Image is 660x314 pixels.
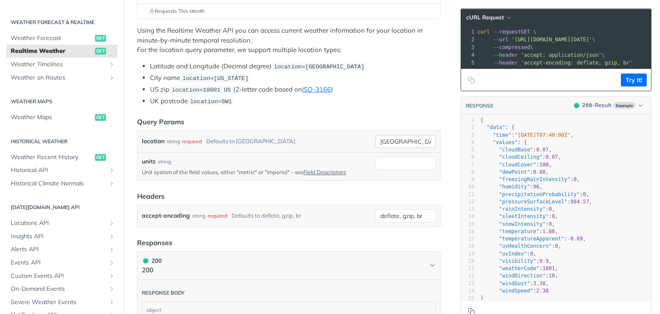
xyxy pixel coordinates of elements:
[95,48,106,55] span: get
[493,60,518,66] span: --header
[461,221,474,228] div: 15
[142,289,185,296] div: Response body
[232,209,301,222] div: Defaults to deflate, gzip, br
[539,162,549,168] span: 100
[108,220,115,227] button: Show subpages for Locations API
[480,251,536,257] span: : ,
[95,35,106,42] span: get
[142,265,162,275] p: 200
[108,180,115,187] button: Show subpages for Historical Climate Normals
[499,191,580,197] span: "precipitationProbability"
[543,265,555,271] span: 1001
[461,228,474,235] div: 16
[142,256,162,265] div: 200
[461,161,474,169] div: 7
[499,162,536,168] span: "cloudCover"
[463,13,513,22] button: cURL Request
[158,158,171,166] div: string
[303,169,346,175] a: Field Descriptors
[613,102,636,109] span: Example
[499,184,530,190] span: "humidity"
[499,265,539,271] span: "weatherCode"
[539,258,549,264] span: 9.9
[108,286,115,292] button: Show subpages for On-Demand Events
[6,98,117,105] h2: Weather Maps
[582,102,592,108] span: 200
[461,198,474,206] div: 12
[499,221,545,227] span: "snowIntensity"
[461,258,474,265] div: 20
[137,26,440,55] p: Using the Realtime Weather API you can access current weather information for your location in mi...
[582,101,611,110] div: - Result
[6,138,117,145] h2: Historical Weather
[567,236,570,242] span: -
[480,221,555,227] span: : ,
[6,243,117,256] a: Alerts APIShow subpages for Alerts API
[499,280,530,286] span: "windGust"
[493,29,521,35] span: --request
[477,29,536,35] span: GET \
[11,47,93,55] span: Realtime Weather
[274,64,364,70] span: location=[GEOGRAPHIC_DATA]
[95,114,106,121] span: get
[95,154,106,161] span: get
[150,7,205,15] span: 0 Requests This Month
[570,101,647,110] button: 200200-ResultExample
[480,199,592,205] span: : ,
[480,154,561,160] span: : ,
[466,14,504,21] span: cURL Request
[11,219,106,228] span: Locations API
[137,237,172,248] div: Responses
[465,102,494,110] button: RESPONSE
[499,288,533,294] span: "windSpeed"
[6,283,117,296] a: On-Demand EventsShow subpages for On-Demand Events
[6,18,117,26] h2: Weather Forecast & realtime
[499,273,545,279] span: "windDirection"
[11,272,106,280] span: Custom Events API
[461,295,474,302] div: 25
[486,124,505,130] span: "data"
[533,184,539,190] span: 96
[108,233,115,240] button: Show subpages for Insights API
[6,230,117,243] a: Insights APIShow subpages for Insights API
[6,217,117,230] a: Locations APIShow subpages for Locations API
[11,285,106,293] span: On-Demand Events
[515,132,571,138] span: "[DATE]T07:48:00Z"
[477,52,605,58] span: \
[461,206,474,213] div: 13
[6,203,117,211] h2: [DATE][DOMAIN_NAME] API
[461,287,474,295] div: 24
[480,265,558,271] span: : ,
[549,221,552,227] span: 0
[549,273,555,279] span: 10
[11,60,106,69] span: Weather Timelines
[167,135,180,148] div: string
[11,153,93,162] span: Weather Recent History
[480,132,574,138] span: : ,
[480,258,552,264] span: : ,
[480,191,589,197] span: : ,
[137,117,184,127] div: Query Params
[171,87,231,93] span: location=10001 US
[499,228,539,234] span: "temperature"
[533,280,546,286] span: 3.38
[11,298,106,307] span: Severe Weather Events
[461,272,474,280] div: 22
[11,245,106,254] span: Alerts API
[108,259,115,266] button: Show subpages for Events API
[480,139,527,145] span: : {
[499,206,545,212] span: "rainIntensity"
[11,166,106,175] span: Historical API
[571,199,589,205] span: 984.57
[552,213,555,219] span: 0
[499,199,567,205] span: "pressureSurfaceLevel"
[555,243,558,249] span: 0
[142,135,165,148] label: location
[143,258,148,263] span: 200
[142,168,372,176] p: Unit system of the field values, either "metric" or "imperial" - see
[521,52,602,58] span: 'accept: application/json'
[480,243,561,249] span: : ,
[536,147,549,153] span: 0.07
[108,61,115,68] button: Show subpages for Weather Timelines
[480,295,483,301] span: }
